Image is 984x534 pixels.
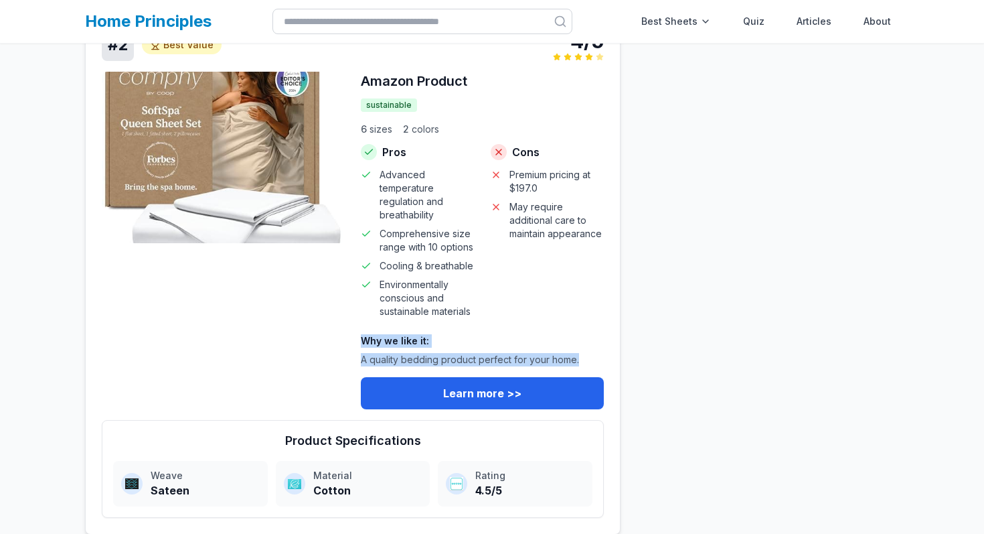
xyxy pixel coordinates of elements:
span: Comprehensive size range with 10 options [380,227,475,254]
span: Cooling & breathable [380,259,473,273]
img: Amazon Product - Cotton product image [102,72,345,243]
h4: Product Specifications [113,431,592,450]
div: Rating [475,469,584,482]
div: Weave [151,469,260,482]
a: Quiz [735,8,772,35]
div: Best Sheets [633,8,719,35]
div: 4.5/5 [475,482,584,498]
h4: Cons [491,144,604,160]
img: Rating [450,477,463,490]
h3: Amazon Product [361,72,604,90]
span: 2 [403,123,409,136]
span: Premium pricing at $197.0 [509,168,604,195]
a: Articles [789,8,839,35]
div: Sateen [151,482,260,498]
span: Best Value [163,38,214,52]
h4: Why we like it: [361,334,604,348]
span: size s [370,123,392,136]
span: sustainable [361,98,417,112]
div: Cotton [313,482,422,498]
div: # 2 [102,29,134,61]
img: Material [288,477,301,490]
span: color s [412,123,439,136]
p: A quality bedding product perfect for your home. [361,353,604,366]
a: About [855,8,899,35]
a: Learn more >> [361,377,604,409]
a: Home Principles [85,11,212,31]
span: 6 [361,123,367,136]
h4: Pros [361,144,475,160]
div: Material [313,469,422,482]
span: Environmentally conscious and sustainable materials [380,278,475,318]
span: Advanced temperature regulation and breathability [380,168,475,222]
img: Weave [125,477,139,490]
span: May require additional care to maintain appearance [509,200,604,241]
